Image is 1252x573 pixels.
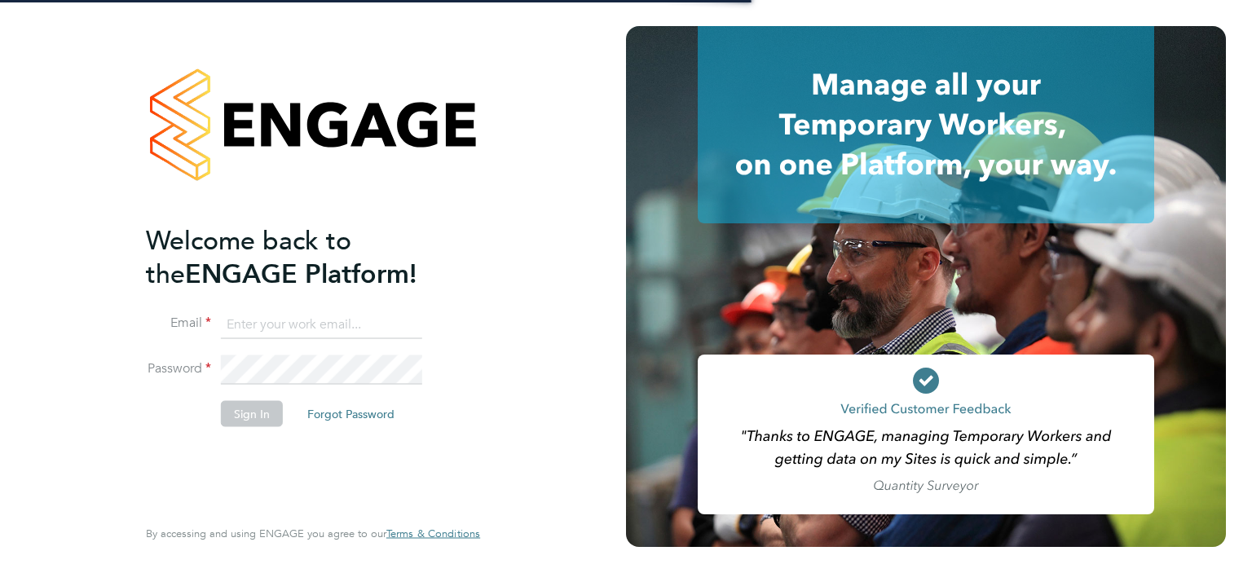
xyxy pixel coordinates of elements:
[221,401,283,427] button: Sign In
[146,315,211,332] label: Email
[146,224,351,289] span: Welcome back to the
[146,360,211,377] label: Password
[146,223,464,290] h2: ENGAGE Platform!
[386,527,480,540] a: Terms & Conditions
[146,527,480,540] span: By accessing and using ENGAGE you agree to our
[294,401,408,427] button: Forgot Password
[221,310,422,339] input: Enter your work email...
